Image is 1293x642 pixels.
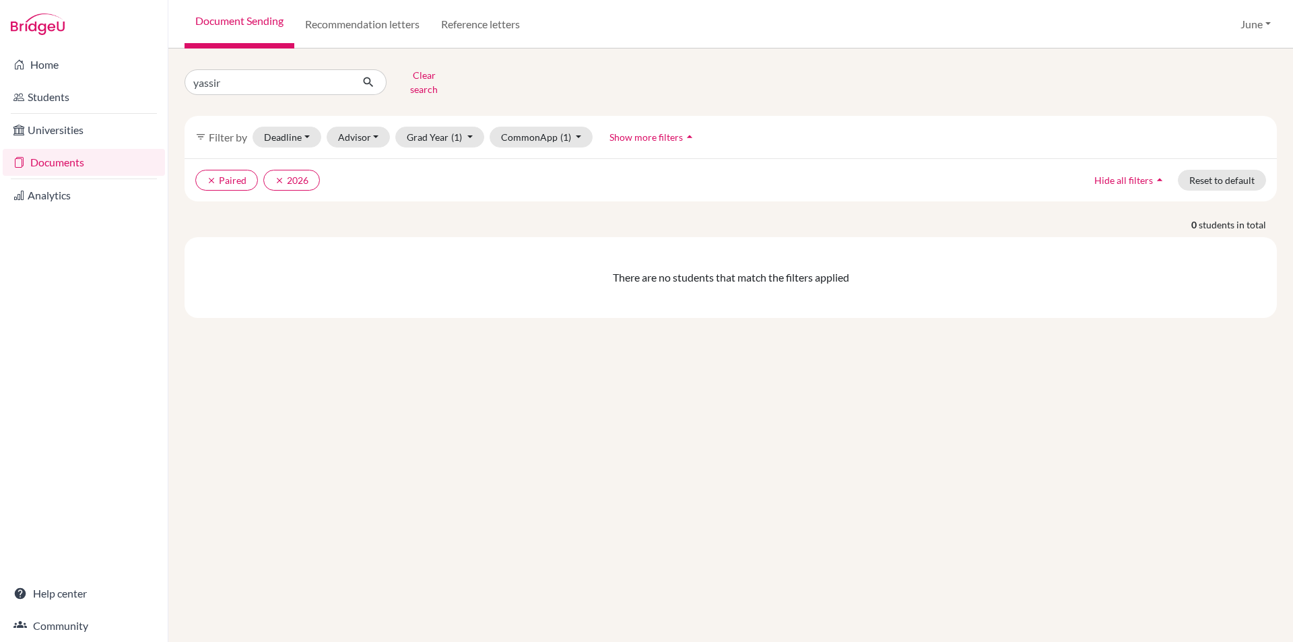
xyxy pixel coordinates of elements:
strong: 0 [1191,218,1199,232]
a: Help center [3,580,165,607]
button: Hide all filtersarrow_drop_up [1083,170,1178,191]
button: Deadline [253,127,321,148]
button: clearPaired [195,170,258,191]
button: June [1234,11,1277,37]
span: Show more filters [609,131,683,143]
a: Universities [3,117,165,143]
button: Clear search [387,65,461,100]
button: Grad Year(1) [395,127,484,148]
button: CommonApp(1) [490,127,593,148]
a: Documents [3,149,165,176]
i: arrow_drop_up [1153,173,1166,187]
span: (1) [451,131,462,143]
img: Bridge-U [11,13,65,35]
a: Home [3,51,165,78]
span: (1) [560,131,571,143]
i: arrow_drop_up [683,130,696,143]
i: clear [207,176,216,185]
a: Analytics [3,182,165,209]
div: There are no students that match the filters applied [190,269,1271,286]
i: filter_list [195,131,206,142]
button: clear2026 [263,170,320,191]
button: Reset to default [1178,170,1266,191]
button: Show more filtersarrow_drop_up [598,127,708,148]
button: Advisor [327,127,391,148]
input: Find student by name... [185,69,352,95]
span: Hide all filters [1094,174,1153,186]
a: Community [3,612,165,639]
a: Students [3,84,165,110]
i: clear [275,176,284,185]
span: students in total [1199,218,1277,232]
span: Filter by [209,131,247,143]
